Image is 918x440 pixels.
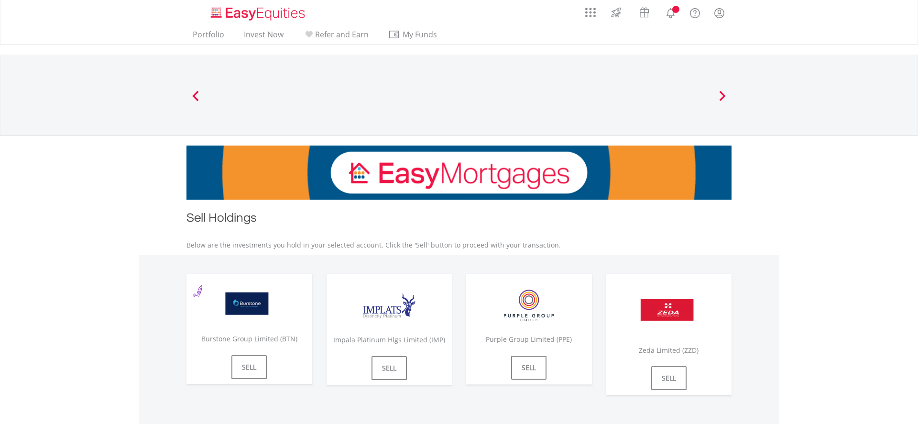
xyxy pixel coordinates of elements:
a: SELL [511,356,546,380]
h1: Sell Holdings [186,209,732,231]
a: FAQ's and Support [683,2,707,22]
img: EasyEquities_Logo.png [209,6,309,22]
img: EasyMortage Promotion Banner [186,146,732,200]
a: Vouchers [630,2,658,20]
span: Impala Platinum Hlgs Limited (IMP) [333,335,445,344]
a: Invest Now [240,30,287,45]
span: Burstone Group Limited (BTN) [201,334,297,343]
span: Purple Group Limited (PPE) [486,335,572,344]
img: EQU.ZA.PPE.png [493,283,565,328]
span: Zeda Limited (ZZD) [639,346,699,355]
img: thrive-v2.svg [608,5,624,20]
span: My Funds [388,28,451,41]
a: Portfolio [189,30,228,45]
a: Notifications [658,2,683,22]
img: EQU.ZA.BTN.png [213,283,285,327]
a: AppsGrid [579,2,602,18]
img: EQU.ZA.ZZD.png [633,283,705,339]
img: grid-menu-icon.svg [585,7,596,18]
a: My Profile [707,2,732,23]
img: vouchers-v2.svg [636,5,652,20]
img: EQU.ZA.IMP.png [353,283,425,328]
a: Refer and Earn [299,30,372,45]
span: Refer and Earn [315,29,369,40]
a: SELL [372,356,407,380]
p: Below are the investments you hold in your selected account. Click the 'Sell' button to proceed w... [186,240,732,250]
a: SELL [231,355,267,379]
a: Home page [207,2,309,22]
a: SELL [651,366,687,390]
